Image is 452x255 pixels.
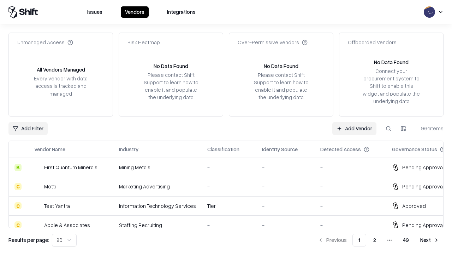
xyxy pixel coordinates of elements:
img: Apple & Associates [34,221,41,228]
div: Classification [207,146,239,153]
div: - [320,202,381,210]
button: Next [416,234,444,246]
div: - [320,221,381,229]
button: 49 [397,234,415,246]
div: First Quantum Minerals [44,164,97,171]
div: B [14,164,22,171]
div: Industry [119,146,138,153]
div: No Data Found [264,62,298,70]
div: Mining Metals [119,164,196,171]
div: - [207,183,251,190]
div: Please contact Shift Support to learn how to enable it and populate the underlying data [252,71,310,101]
div: Detected Access [320,146,361,153]
div: Pending Approval [402,221,444,229]
div: Unmanaged Access [17,39,73,46]
nav: pagination [314,234,444,246]
div: Every vendor with data access is tracked and managed [31,75,90,97]
button: Issues [83,6,107,18]
div: Offboarded Vendors [348,39,397,46]
div: - [320,164,381,171]
button: 2 [368,234,382,246]
div: No Data Found [154,62,188,70]
div: Information Technology Services [119,202,196,210]
div: No Data Found [374,58,409,66]
div: Pending Approval [402,183,444,190]
div: Test Yantra [44,202,70,210]
div: Please contact Shift Support to learn how to enable it and populate the underlying data [142,71,200,101]
div: - [320,183,381,190]
div: C [14,221,22,228]
div: Pending Approval [402,164,444,171]
img: Motti [34,183,41,190]
div: Approved [402,202,426,210]
img: First Quantum Minerals [34,164,41,171]
div: All Vendors Managed [37,66,85,73]
div: Connect your procurement system to Shift to enable this widget and populate the underlying data [362,67,421,105]
div: - [207,221,251,229]
div: Risk Heatmap [127,39,160,46]
div: Vendor Name [34,146,65,153]
div: - [262,221,309,229]
div: Identity Source [262,146,298,153]
div: - [207,164,251,171]
div: Staffing Recruiting [119,221,196,229]
button: Vendors [121,6,149,18]
a: Add Vendor [332,122,376,135]
button: 1 [352,234,366,246]
div: - [262,202,309,210]
p: Results per page: [8,236,49,244]
button: Integrations [163,6,200,18]
div: Over-Permissive Vendors [238,39,308,46]
div: Tier 1 [207,202,251,210]
div: Marketing Advertising [119,183,196,190]
div: 964 items [415,125,444,132]
img: Test Yantra [34,202,41,209]
div: C [14,202,22,209]
div: Governance Status [392,146,437,153]
button: Add Filter [8,122,48,135]
div: C [14,183,22,190]
div: - [262,183,309,190]
div: - [262,164,309,171]
div: Motti [44,183,56,190]
div: Apple & Associates [44,221,90,229]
